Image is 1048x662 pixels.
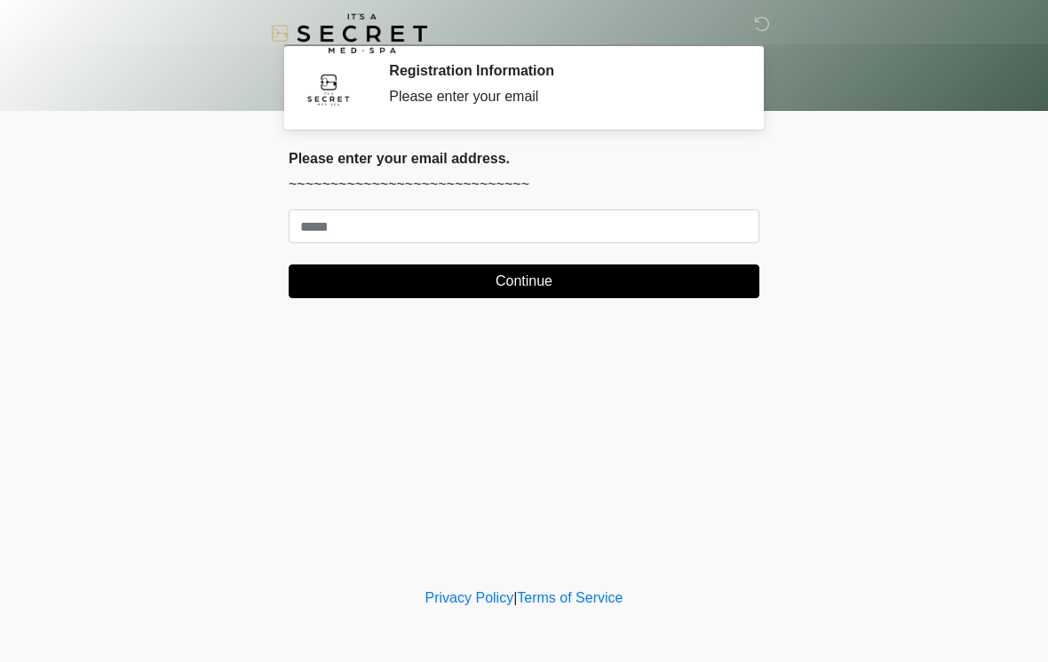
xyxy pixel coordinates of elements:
img: Agent Avatar [302,62,355,115]
a: Terms of Service [517,590,623,605]
div: Please enter your email [389,86,733,107]
p: ~~~~~~~~~~~~~~~~~~~~~~~~~~~~~ [289,174,759,195]
img: It's A Secret Med Spa Logo [271,13,427,53]
h2: Registration Information [389,62,733,79]
a: | [513,590,517,605]
a: Privacy Policy [425,590,514,605]
button: Continue [289,264,759,298]
h2: Please enter your email address. [289,150,759,167]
